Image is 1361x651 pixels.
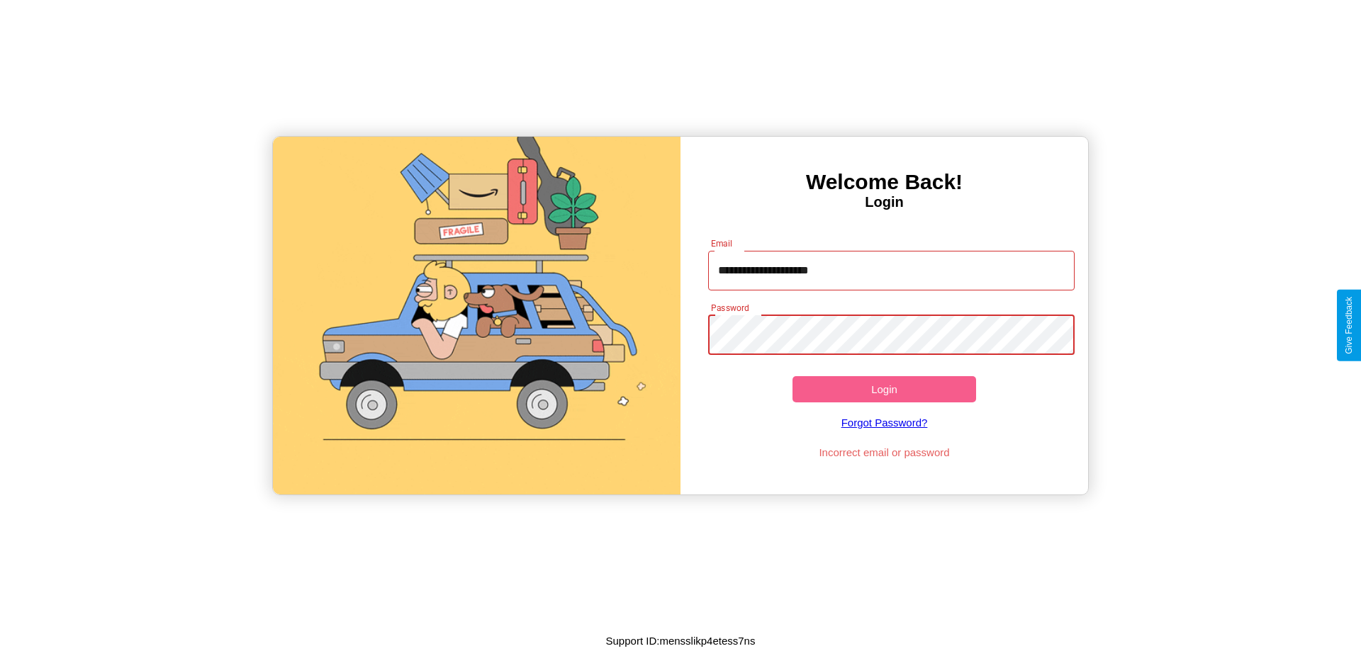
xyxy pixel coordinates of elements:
p: Support ID: mensslikp4etess7ns [606,631,756,650]
div: Give Feedback [1344,297,1354,354]
button: Login [792,376,976,402]
label: Email [711,237,733,249]
a: Forgot Password? [701,402,1068,443]
h3: Welcome Back! [680,170,1088,194]
h4: Login [680,194,1088,210]
p: Incorrect email or password [701,443,1068,462]
img: gif [273,137,680,494]
label: Password [711,302,749,314]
